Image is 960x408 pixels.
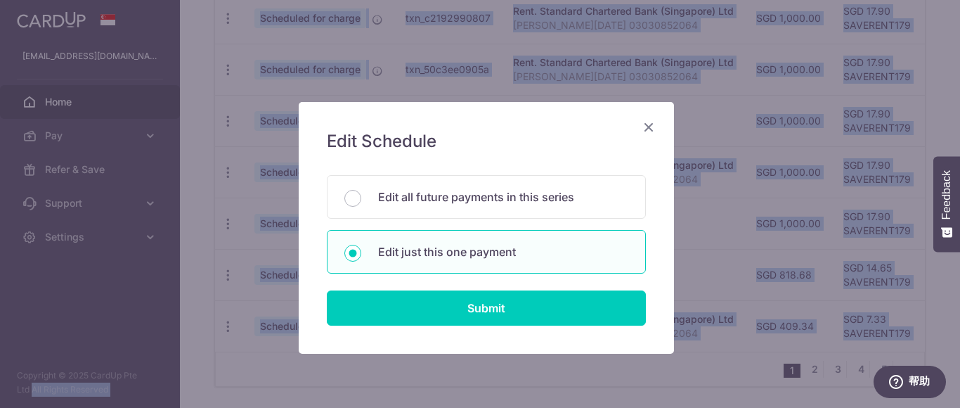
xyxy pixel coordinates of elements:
[327,291,646,326] input: Submit
[873,366,946,401] iframe: 打开一个小组件，您可以在其中找到更多信息
[378,243,628,260] p: Edit just this one payment
[640,119,657,136] button: Close
[378,189,628,205] p: Edit all future payments in this series
[933,156,960,252] button: Feedback - Show survey
[327,130,646,153] h5: Edit Schedule
[940,170,953,219] span: Feedback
